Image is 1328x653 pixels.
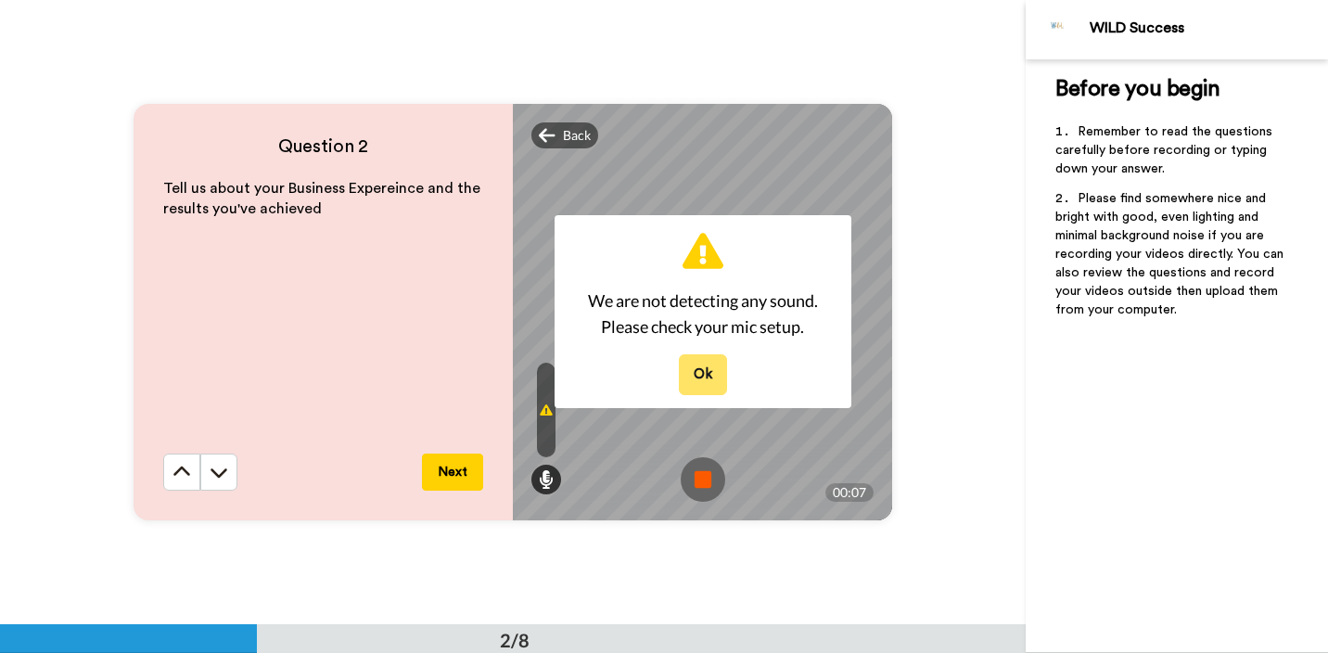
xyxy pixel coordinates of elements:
[1055,125,1276,175] span: Remember to read the questions carefully before recording or typing down your answer.
[679,354,727,394] button: Ok
[531,122,598,148] div: Back
[422,454,483,491] button: Next
[470,627,559,653] div: 2/8
[163,134,483,160] h4: Question 2
[1055,78,1219,100] span: Before you begin
[588,288,818,314] span: We are not detecting any sound.
[163,181,484,217] span: Tell us about your Business Expereince and the results you've achieved
[563,126,591,145] span: Back
[588,314,818,339] span: Please check your mic setup.
[1036,7,1080,52] img: Profile Image
[681,457,725,502] img: ic_record_stop.svg
[1055,192,1287,316] span: Please find somewhere nice and bright with good, even lighting and minimal background noise if yo...
[1090,19,1327,37] div: WILD Success
[825,483,874,502] div: 00:07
